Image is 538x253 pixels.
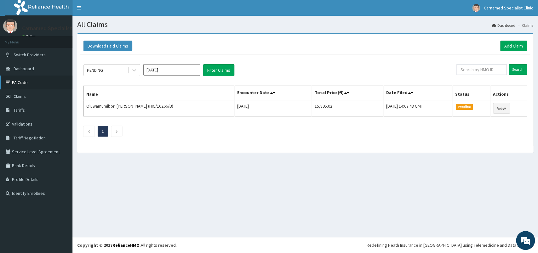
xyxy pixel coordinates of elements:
td: [DATE] 14:07:43 GMT [383,100,452,116]
span: Dashboard [14,66,34,71]
a: Next page [115,128,118,134]
footer: All rights reserved. [72,237,538,253]
h1: All Claims [77,20,533,29]
input: Select Month and Year [143,64,200,76]
span: Carnamed Specialist Clinic [484,5,533,11]
input: Search by HMO ID [456,64,507,75]
a: Page 1 is your current page [102,128,104,134]
span: Pending [456,104,473,110]
a: Dashboard [492,23,515,28]
button: Download Paid Claims [83,41,132,51]
th: Status [452,86,490,100]
a: Online [22,34,37,39]
span: Claims [14,93,26,99]
a: RelianceHMO [112,242,140,248]
div: Redefining Heath Insurance in [GEOGRAPHIC_DATA] using Telemedicine and Data Science! [367,242,533,248]
span: Tariff Negotiation [14,135,46,141]
strong: Copyright © 2017 . [77,242,141,248]
p: Carnamed Specialist Clinic [22,25,87,31]
th: Encounter Date [235,86,312,100]
div: PENDING [87,67,103,73]
span: Switch Providers [14,52,46,58]
img: User Image [3,19,17,33]
th: Total Price(₦) [312,86,383,100]
th: Date Filed [383,86,452,100]
button: Filter Claims [203,64,234,76]
a: Previous page [88,128,90,134]
img: User Image [472,4,480,12]
th: Actions [490,86,527,100]
a: View [493,103,510,114]
td: Oluwamumibori [PERSON_NAME] (HIC/10266/B) [84,100,235,116]
li: Claims [516,23,533,28]
span: Tariffs [14,107,25,113]
td: 15,895.02 [312,100,383,116]
td: [DATE] [235,100,312,116]
th: Name [84,86,235,100]
input: Search [509,64,527,75]
a: Add Claim [500,41,527,51]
